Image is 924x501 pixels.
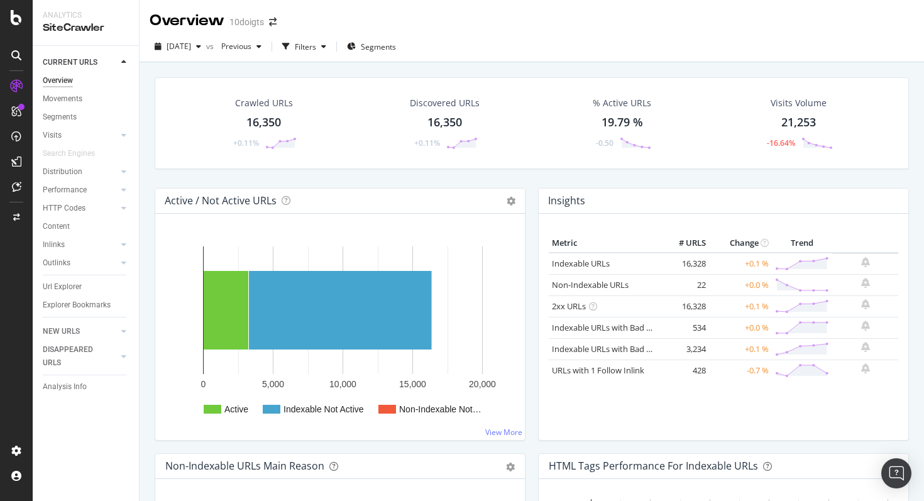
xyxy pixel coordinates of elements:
[43,10,129,21] div: Analytics
[781,114,816,131] div: 21,253
[43,165,82,179] div: Distribution
[659,317,709,338] td: 534
[593,97,651,109] div: % Active URLs
[233,138,259,148] div: +0.11%
[772,234,832,253] th: Trend
[43,238,65,251] div: Inlinks
[43,343,118,370] a: DISAPPEARED URLS
[709,360,772,381] td: -0.7 %
[43,147,95,160] div: Search Engines
[206,41,216,52] span: vs
[43,129,62,142] div: Visits
[43,380,87,394] div: Analysis Info
[43,202,118,215] a: HTTP Codes
[216,41,251,52] span: Previous
[43,184,118,197] a: Performance
[342,36,401,57] button: Segments
[552,343,689,355] a: Indexable URLs with Bad Description
[216,36,267,57] button: Previous
[43,380,130,394] a: Analysis Info
[43,147,107,160] a: Search Engines
[201,379,206,389] text: 0
[43,92,130,106] a: Movements
[43,299,130,312] a: Explorer Bookmarks
[414,138,440,148] div: +0.11%
[43,202,85,215] div: HTTP Codes
[861,321,870,331] div: bell-plus
[659,295,709,317] td: 16,328
[43,238,118,251] a: Inlinks
[861,257,870,267] div: bell-plus
[150,36,206,57] button: [DATE]
[43,165,118,179] a: Distribution
[399,379,426,389] text: 15,000
[43,280,130,294] a: Url Explorer
[709,338,772,360] td: +0.1 %
[552,322,657,333] a: Indexable URLs with Bad H1
[552,258,610,269] a: Indexable URLs
[485,427,522,438] a: View More
[43,111,130,124] a: Segments
[552,365,644,376] a: URLs with 1 Follow Inlink
[295,41,316,52] div: Filters
[269,18,277,26] div: arrow-right-arrow-left
[229,16,264,28] div: 10doigts
[43,74,73,87] div: Overview
[43,220,70,233] div: Content
[507,197,515,206] i: Options
[165,234,515,430] svg: A chart.
[549,234,659,253] th: Metric
[43,21,129,35] div: SiteCrawler
[861,299,870,309] div: bell-plus
[506,463,515,471] div: gear
[410,97,480,109] div: Discovered URLs
[43,280,82,294] div: Url Explorer
[549,460,758,472] div: HTML Tags Performance for Indexable URLs
[43,184,87,197] div: Performance
[861,278,870,288] div: bell-plus
[224,404,248,414] text: Active
[709,295,772,317] td: +0.1 %
[165,460,324,472] div: Non-Indexable URLs Main Reason
[659,360,709,381] td: 428
[861,363,870,373] div: bell-plus
[709,317,772,338] td: +0.0 %
[246,114,281,131] div: 16,350
[709,234,772,253] th: Change
[283,404,364,414] text: Indexable Not Active
[709,274,772,295] td: +0.0 %
[235,97,293,109] div: Crawled URLs
[469,379,496,389] text: 20,000
[602,114,643,131] div: 19.79 %
[277,36,331,57] button: Filters
[43,220,130,233] a: Content
[43,74,130,87] a: Overview
[43,129,118,142] a: Visits
[659,234,709,253] th: # URLS
[709,253,772,275] td: +0.1 %
[659,274,709,295] td: 22
[659,338,709,360] td: 3,234
[262,379,284,389] text: 5,000
[361,41,396,52] span: Segments
[43,256,118,270] a: Outlinks
[329,379,356,389] text: 10,000
[43,325,80,338] div: NEW URLS
[861,342,870,352] div: bell-plus
[43,92,82,106] div: Movements
[43,56,118,69] a: CURRENT URLS
[43,111,77,124] div: Segments
[150,10,224,31] div: Overview
[167,41,191,52] span: 2025 Aug. 31st
[165,192,277,209] h4: Active / Not Active URLs
[548,192,585,209] h4: Insights
[43,299,111,312] div: Explorer Bookmarks
[399,404,481,414] text: Non-Indexable Not…
[771,97,827,109] div: Visits Volume
[43,256,70,270] div: Outlinks
[43,343,106,370] div: DISAPPEARED URLS
[552,300,586,312] a: 2xx URLs
[43,325,118,338] a: NEW URLS
[881,458,911,488] div: Open Intercom Messenger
